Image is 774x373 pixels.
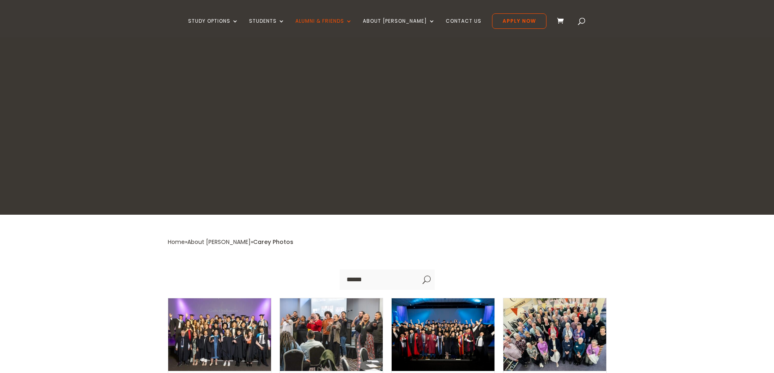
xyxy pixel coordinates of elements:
[168,238,185,246] a: Home
[188,18,238,37] a: Study Options
[253,238,293,246] span: Carey Photos
[249,18,285,37] a: Students
[340,270,418,290] input: Search
[418,270,435,290] span: U
[168,238,293,246] span: » »
[187,238,251,246] a: About [PERSON_NAME]
[446,18,481,37] a: Contact Us
[492,13,546,29] a: Apply Now
[295,18,352,37] a: Alumni & Friends
[363,18,435,37] a: About [PERSON_NAME]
